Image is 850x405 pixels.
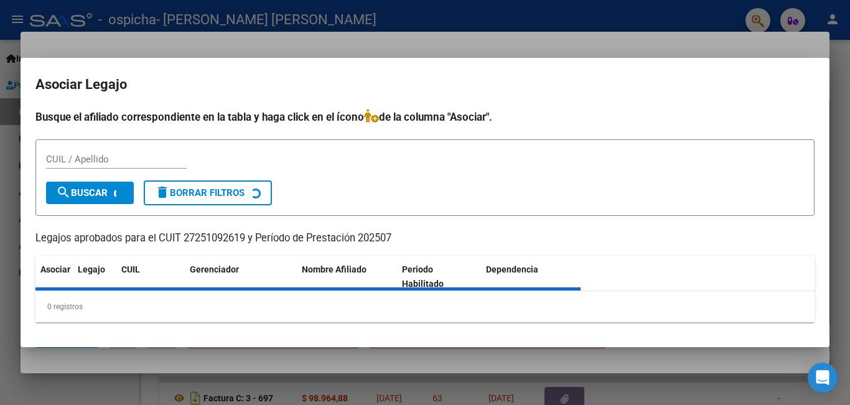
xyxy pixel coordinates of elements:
span: Dependencia [486,264,538,274]
datatable-header-cell: Dependencia [481,256,581,297]
button: Buscar [46,182,134,204]
span: Buscar [56,187,108,198]
datatable-header-cell: Gerenciador [185,256,297,297]
span: Gerenciador [190,264,239,274]
div: Open Intercom Messenger [808,363,838,393]
datatable-header-cell: Periodo Habilitado [397,256,481,297]
h2: Asociar Legajo [35,73,815,96]
span: CUIL [121,264,140,274]
div: 0 registros [35,291,815,322]
button: Borrar Filtros [144,180,272,205]
h4: Busque el afiliado correspondiente en la tabla y haga click en el ícono de la columna "Asociar". [35,109,815,125]
span: Asociar [40,264,70,274]
datatable-header-cell: CUIL [116,256,185,297]
mat-icon: search [56,185,71,200]
datatable-header-cell: Asociar [35,256,73,297]
span: Borrar Filtros [155,187,245,198]
p: Legajos aprobados para el CUIT 27251092619 y Período de Prestación 202507 [35,231,815,246]
span: Periodo Habilitado [402,264,444,289]
datatable-header-cell: Nombre Afiliado [297,256,397,297]
span: Legajo [78,264,105,274]
datatable-header-cell: Legajo [73,256,116,297]
mat-icon: delete [155,185,170,200]
span: Nombre Afiliado [302,264,367,274]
